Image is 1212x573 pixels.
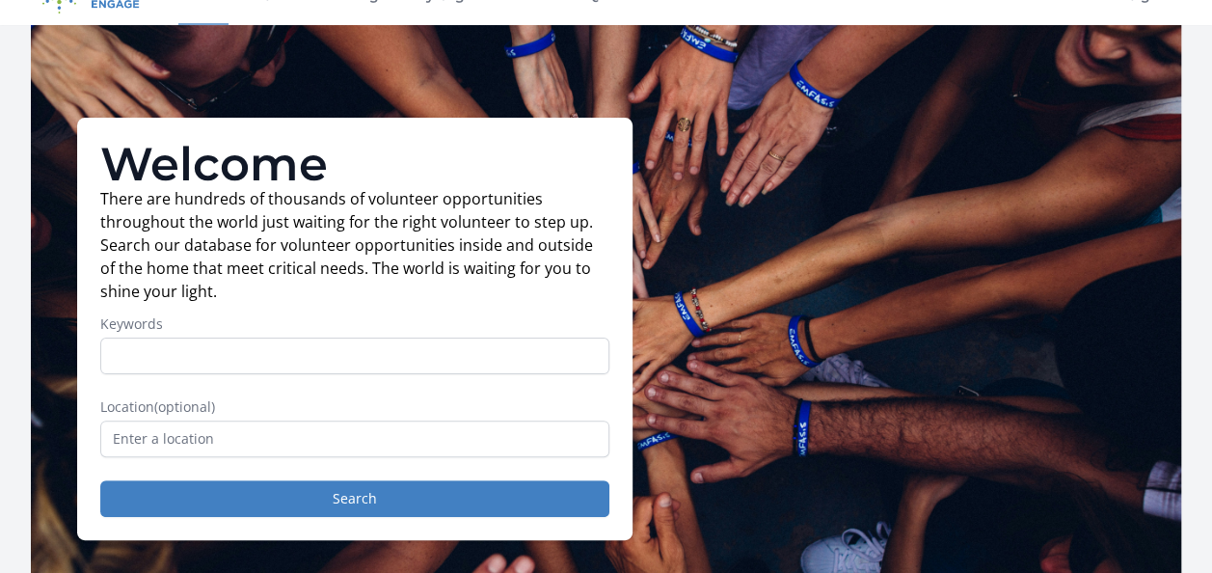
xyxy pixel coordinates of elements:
h1: Welcome [100,141,609,187]
button: Search [100,480,609,517]
label: Location [100,397,609,417]
p: There are hundreds of thousands of volunteer opportunities throughout the world just waiting for ... [100,187,609,303]
span: (optional) [154,397,215,416]
input: Enter a location [100,421,609,457]
label: Keywords [100,314,609,334]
